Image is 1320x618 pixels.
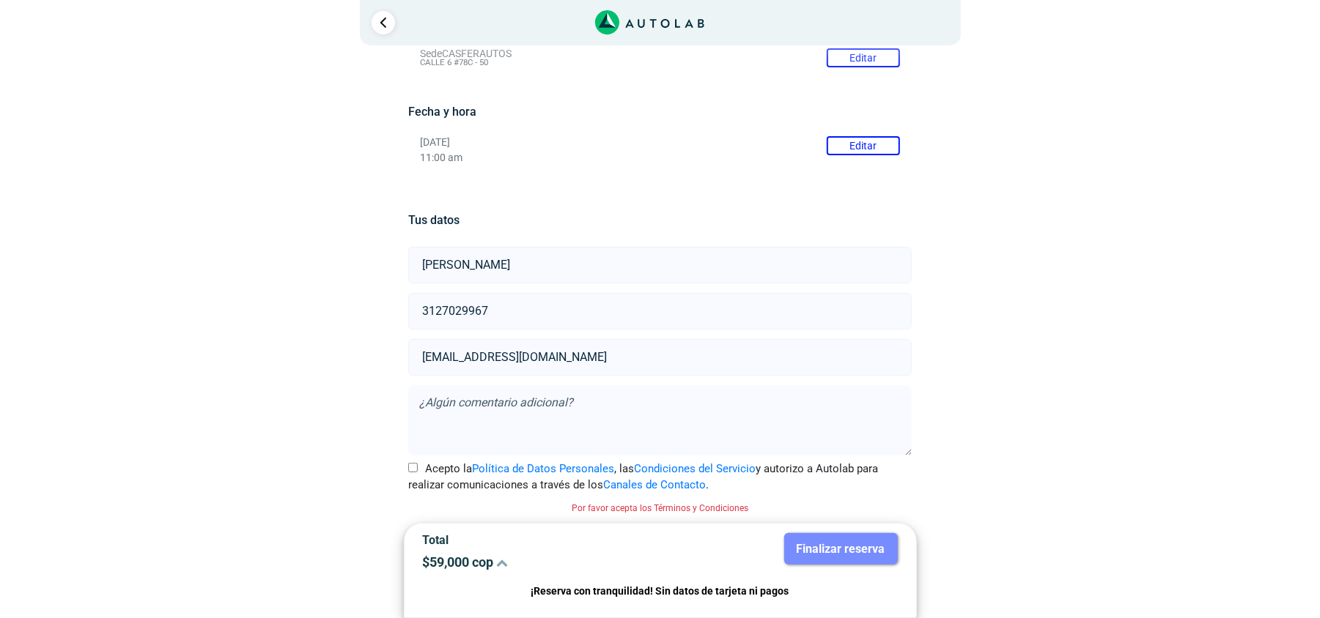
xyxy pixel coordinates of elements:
input: Celular [408,293,912,330]
a: Condiciones del Servicio [634,462,756,475]
a: Ir al paso anterior [372,11,395,34]
h5: Tus datos [408,213,912,227]
h5: Fecha y hora [408,105,912,119]
p: Total [423,533,649,547]
a: Política de Datos Personales [472,462,614,475]
input: Acepto laPolítica de Datos Personales, lasCondiciones del Servicioy autorizo a Autolab para reali... [408,463,418,472]
p: [DATE] [420,136,900,149]
p: 11:00 am [420,152,900,164]
label: Acepto la , las y autorizo a Autolab para realizar comunicaciones a través de los . [408,461,912,494]
a: Link al sitio de autolab [595,15,704,29]
button: Editar [827,136,900,155]
input: Correo electrónico [408,339,912,376]
button: Finalizar reserva [784,533,898,565]
p: ¡Reserva con tranquilidad! Sin datos de tarjeta ni pagos [423,583,898,600]
input: Nombre y apellido [408,247,912,283]
a: Canales de Contacto [603,478,706,491]
p: $ 59,000 cop [423,554,649,570]
small: Por favor acepta los Términos y Condiciones [572,503,748,513]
